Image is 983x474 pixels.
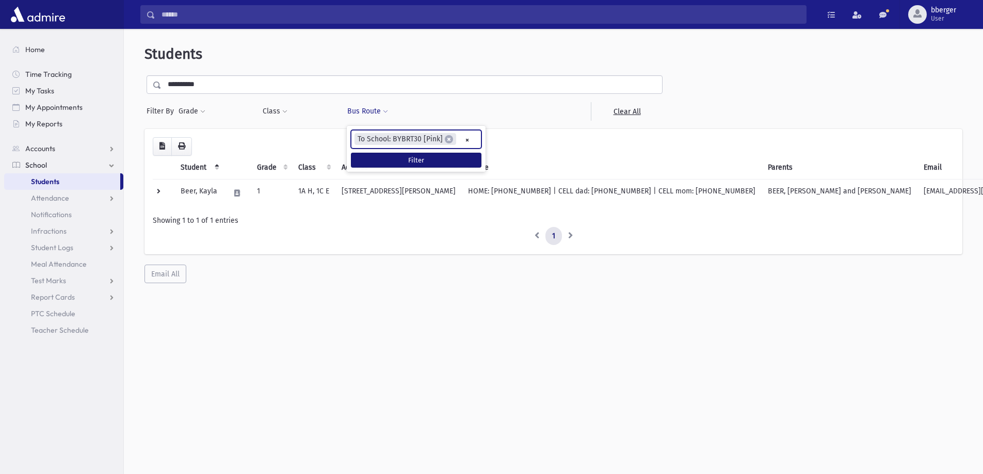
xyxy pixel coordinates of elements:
span: bberger [931,6,956,14]
a: Student Logs [4,239,123,256]
a: My Reports [4,116,123,132]
span: Students [31,177,59,186]
span: School [25,160,47,170]
a: Home [4,41,123,58]
span: Filter By [147,106,178,117]
a: Accounts [4,140,123,157]
button: Grade [178,102,206,121]
span: Accounts [25,144,55,153]
span: Student Logs [31,243,73,252]
span: Report Cards [31,292,75,302]
td: BEER, [PERSON_NAME] and [PERSON_NAME] [762,179,917,207]
th: Grade: activate to sort column ascending [251,156,292,179]
a: Time Tracking [4,66,123,83]
img: AdmirePro [8,4,68,25]
a: Clear All [591,102,663,121]
a: Notifications [4,206,123,223]
th: Phone [462,156,762,179]
span: My Reports [25,119,62,128]
button: Filter [351,153,481,168]
span: Meal Attendance [31,259,87,269]
a: School [4,157,123,173]
button: Class [262,102,288,121]
a: 1 [545,227,562,246]
span: × [445,135,453,143]
span: My Appointments [25,103,83,112]
span: Home [25,45,45,54]
span: My Tasks [25,86,54,95]
a: Test Marks [4,272,123,289]
td: Beer, Kayla [174,179,223,207]
th: Student: activate to sort column descending [174,156,223,179]
span: Students [144,45,202,62]
div: Showing 1 to 1 of 1 entries [153,215,954,226]
td: 1A H, 1C E [292,179,335,207]
button: Bus Route [347,102,389,121]
a: Attendance [4,190,123,206]
a: Students [4,173,120,190]
li: To School: BYBRT30 [Pink] [354,133,456,145]
span: Remove all items [465,134,470,146]
a: My Tasks [4,83,123,99]
a: My Appointments [4,99,123,116]
a: PTC Schedule [4,305,123,322]
span: Infractions [31,226,67,236]
a: Infractions [4,223,123,239]
input: Search [155,5,806,24]
span: PTC Schedule [31,309,75,318]
span: User [931,14,956,23]
button: Print [171,137,192,156]
button: Email All [144,265,186,283]
th: Address: activate to sort column ascending [335,156,462,179]
a: Report Cards [4,289,123,305]
td: [STREET_ADDRESS][PERSON_NAME] [335,179,462,207]
button: CSV [153,137,172,156]
th: Parents [762,156,917,179]
span: Attendance [31,193,69,203]
th: Class: activate to sort column ascending [292,156,335,179]
span: Time Tracking [25,70,72,79]
a: Teacher Schedule [4,322,123,338]
td: 1 [251,179,292,207]
td: HOME: [PHONE_NUMBER] | CELL dad: [PHONE_NUMBER] | CELL mom: [PHONE_NUMBER] [462,179,762,207]
span: Test Marks [31,276,66,285]
span: Notifications [31,210,72,219]
a: Meal Attendance [4,256,123,272]
span: Teacher Schedule [31,325,89,335]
